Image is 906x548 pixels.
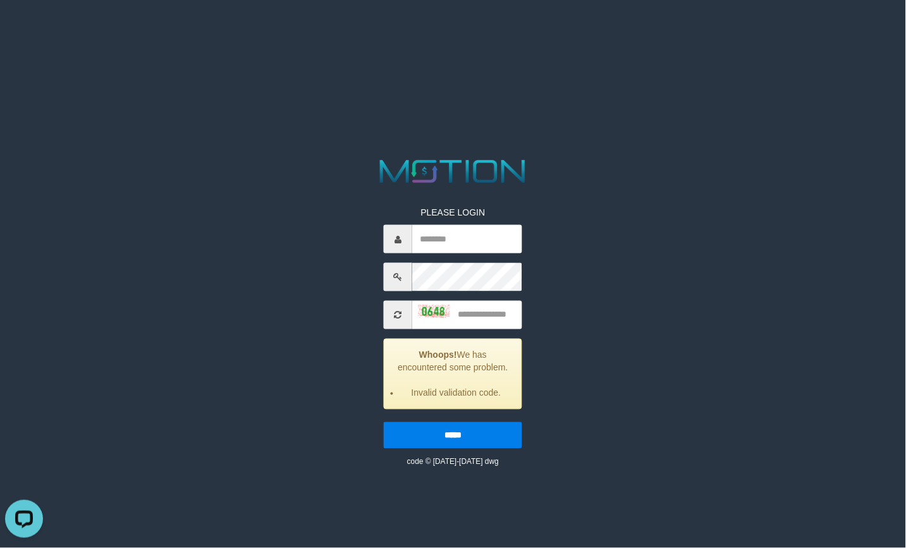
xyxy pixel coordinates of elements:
[419,305,450,317] img: captcha
[407,458,499,466] small: code © [DATE]-[DATE] dwg
[419,350,457,360] strong: Whoops!
[384,339,522,410] div: We has encountered some problem.
[384,206,522,219] p: PLEASE LOGIN
[374,156,532,187] img: MOTION_logo.png
[5,5,43,43] button: Open LiveChat chat widget
[400,387,512,399] li: Invalid validation code.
